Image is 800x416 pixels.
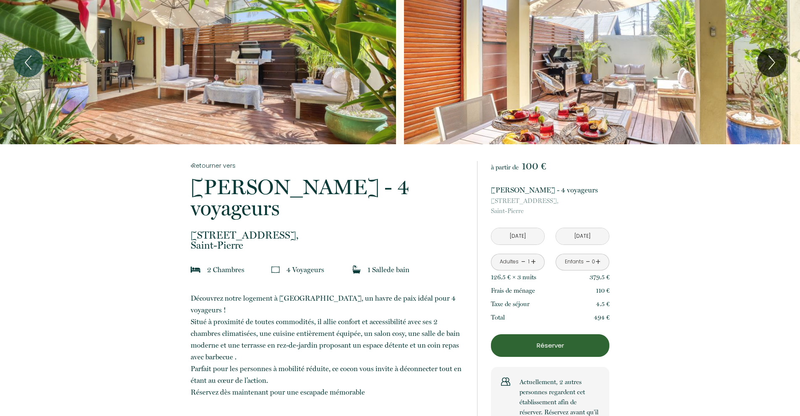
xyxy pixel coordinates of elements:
[191,177,466,218] p: [PERSON_NAME] - 4 voyageurs
[491,312,505,322] p: Total
[491,196,609,206] span: [STREET_ADDRESS],
[534,273,536,281] span: s
[367,264,409,276] p: 1 Salle de bain
[527,258,531,266] div: 1
[531,255,536,268] a: +
[191,230,466,240] span: [STREET_ADDRESS],
[491,164,519,171] span: à partir de
[207,264,244,276] p: 2 Chambre
[241,265,244,274] span: s
[500,258,519,266] div: Adultes
[591,258,595,266] div: 0
[491,196,609,216] p: Saint-Pierre
[757,48,787,77] button: Next
[286,264,324,276] p: 4 Voyageur
[321,265,324,274] span: s
[596,299,610,309] p: 4.5 €
[595,255,601,268] a: +
[556,228,609,244] input: Départ
[491,299,530,309] p: Taxe de séjour
[191,230,466,250] p: Saint-Pierre
[191,292,466,398] p: Découvrez notre logement à [GEOGRAPHIC_DATA], un havre de paix idéal pour 4 voyageurs ! Situé à p...
[491,286,535,296] p: Frais de ménage
[586,255,590,268] a: -
[522,160,546,172] span: 100 €
[596,286,610,296] p: 110 €
[594,312,610,322] p: 494 €
[491,184,609,196] p: [PERSON_NAME] - 4 voyageurs
[521,255,526,268] a: -
[501,377,510,386] img: users
[494,341,606,351] p: Réserver
[491,334,609,357] button: Réserver
[565,258,584,266] div: Enfants
[590,272,610,282] p: 379.5 €
[191,161,466,170] a: Retourner vers
[491,272,536,282] p: 126.5 € × 3 nuit
[271,265,280,274] img: guests
[491,228,544,244] input: Arrivée
[13,48,43,77] button: Previous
